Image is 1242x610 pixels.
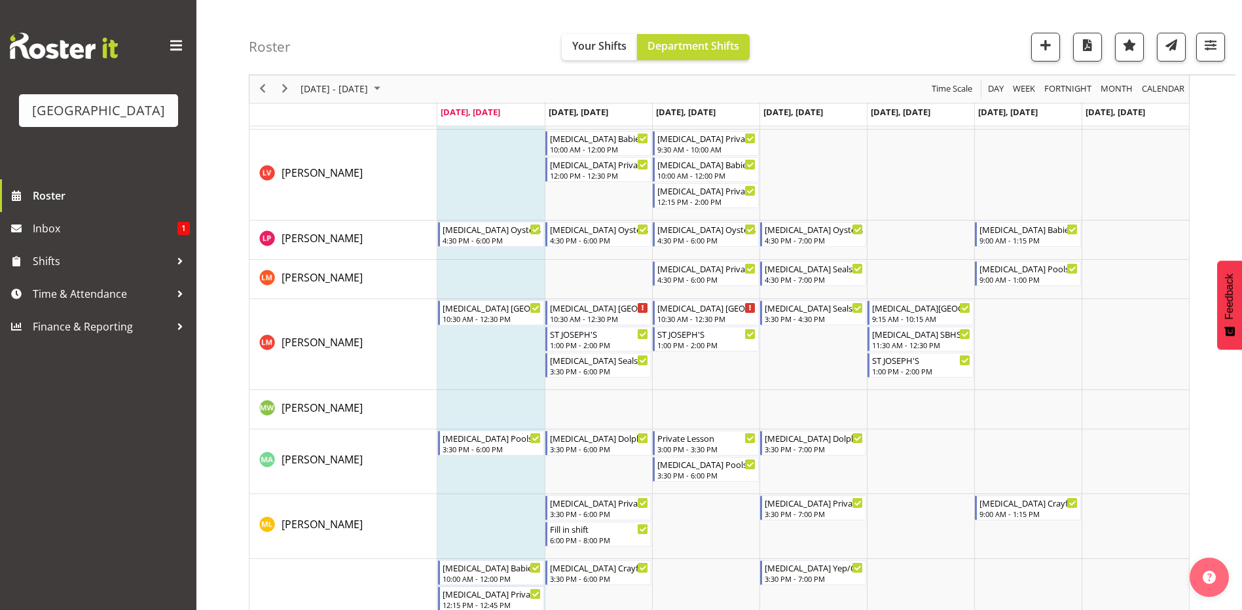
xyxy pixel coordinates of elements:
[760,300,866,325] div: Loralye McLean"s event - T3 Seals Begin From Thursday, August 14, 2025 at 3:30:00 PM GMT+12:00 En...
[249,130,437,221] td: Lara Von Fintel resource
[648,39,739,53] span: Department Shifts
[765,262,863,275] div: [MEDICAL_DATA] Seals/Sea Lions
[443,573,541,584] div: 10:00 AM - 12:00 PM
[930,81,975,98] button: Time Scale
[657,470,756,480] div: 3:30 PM - 6:00 PM
[760,261,866,286] div: Lily McDowall"s event - T3 Seals/Sea Lions Begin From Thursday, August 14, 2025 at 4:30:00 PM GMT...
[657,314,756,324] div: 10:30 AM - 12:30 PM
[657,274,756,285] div: 4:30 PM - 6:00 PM
[657,327,756,340] div: ST JOSEPH'S
[657,457,756,471] div: [MEDICAL_DATA] Poolside
[443,431,541,444] div: [MEDICAL_DATA] Poolside
[550,561,648,574] div: [MEDICAL_DATA] Crayfish
[653,261,759,286] div: Lily McDowall"s event - T3 Privates Begin From Wednesday, August 13, 2025 at 4:30:00 PM GMT+12:00...
[657,144,756,154] div: 9:30 AM - 10:00 AM
[1203,571,1216,584] img: help-xxl-2.png
[443,235,541,245] div: 4:30 PM - 6:00 PM
[657,262,756,275] div: [MEDICAL_DATA] Privates
[550,535,648,545] div: 6:00 PM - 8:00 PM
[443,314,541,324] div: 10:30 AM - 12:30 PM
[760,222,866,247] div: Libby Pawley"s event - T3 Oysters Begin From Thursday, August 14, 2025 at 4:30:00 PM GMT+12:00 En...
[443,444,541,454] div: 3:30 PM - 6:00 PM
[979,274,1078,285] div: 9:00 AM - 1:00 PM
[282,516,363,532] a: [PERSON_NAME]
[1043,81,1093,98] span: Fortnight
[657,235,756,245] div: 4:30 PM - 6:00 PM
[765,431,863,444] div: [MEDICAL_DATA] Dolphins/Sharks
[550,522,648,535] div: Fill in shift
[1011,81,1038,98] button: Timeline Week
[760,495,866,520] div: Mark Lieshout"s event - T3 Privates Begin From Thursday, August 14, 2025 at 3:30:00 PM GMT+12:00 ...
[653,183,759,208] div: Lara Von Fintel"s event - T3 Privates Begin From Wednesday, August 13, 2025 at 12:15:00 PM GMT+12...
[550,509,648,519] div: 3:30 PM - 6:00 PM
[657,132,756,145] div: [MEDICAL_DATA] Private
[545,327,651,351] div: Loralye McLean"s event - ST JOSEPH'S Begin From Tuesday, August 12, 2025 at 1:00:00 PM GMT+12:00 ...
[545,522,651,547] div: Mark Lieshout"s event - Fill in shift Begin From Tuesday, August 12, 2025 at 6:00:00 PM GMT+12:00...
[249,429,437,494] td: Maree Ayto resource
[438,431,544,456] div: Maree Ayto"s event - T3 Poolside Begin From Monday, August 11, 2025 at 3:30:00 PM GMT+12:00 Ends ...
[438,300,544,325] div: Loralye McLean"s event - T3 ST PATRICKS SCHOOL Begin From Monday, August 11, 2025 at 10:30:00 AM ...
[657,170,756,181] div: 10:00 AM - 12:00 PM
[438,222,544,247] div: Libby Pawley"s event - T3 Oysters Begin From Monday, August 11, 2025 at 4:30:00 PM GMT+12:00 Ends...
[1073,33,1102,62] button: Download a PDF of the roster according to the set date range.
[550,158,648,171] div: [MEDICAL_DATA] Private Squids
[443,600,541,610] div: 12:15 PM - 12:45 PM
[1196,33,1225,62] button: Filter Shifts
[765,235,863,245] div: 4:30 PM - 7:00 PM
[656,106,716,118] span: [DATE], [DATE]
[657,444,756,454] div: 3:00 PM - 3:30 PM
[872,340,970,350] div: 11:30 AM - 12:30 PM
[765,223,863,236] div: [MEDICAL_DATA] Oysters
[249,39,291,54] h4: Roster
[765,509,863,519] div: 3:30 PM - 7:00 PM
[254,81,272,98] button: Previous
[299,81,386,98] button: August 2025
[975,261,1081,286] div: Lily McDowall"s event - T3 Poolside Begin From Saturday, August 16, 2025 at 9:00:00 AM GMT+12:00 ...
[872,366,970,376] div: 1:00 PM - 2:00 PM
[1031,33,1060,62] button: Add a new shift
[550,301,648,314] div: [MEDICAL_DATA] [GEOGRAPHIC_DATA]
[282,230,363,246] a: [PERSON_NAME]
[438,560,544,585] div: Nakita Tuuta"s event - T3 Babies Begin From Monday, August 11, 2025 at 10:00:00 AM GMT+12:00 Ends...
[545,157,651,182] div: Lara Von Fintel"s event - T3 Private Squids Begin From Tuesday, August 12, 2025 at 12:00:00 PM GM...
[550,327,648,340] div: ST JOSEPH'S
[872,301,970,314] div: [MEDICAL_DATA][GEOGRAPHIC_DATA]
[868,300,974,325] div: Loralye McLean"s event - T3 TISBURY SCHOOL Begin From Friday, August 15, 2025 at 9:15:00 AM GMT+1...
[33,251,170,271] span: Shifts
[249,260,437,299] td: Lily McDowall resource
[282,335,363,350] span: [PERSON_NAME]
[1099,81,1134,98] span: Month
[986,81,1006,98] button: Timeline Day
[653,457,759,482] div: Maree Ayto"s event - T3 Poolside Begin From Wednesday, August 13, 2025 at 3:30:00 PM GMT+12:00 En...
[33,317,170,336] span: Finance & Reporting
[249,494,437,559] td: Mark Lieshout resource
[987,81,1005,98] span: Day
[657,158,756,171] div: [MEDICAL_DATA] Babies
[550,444,648,454] div: 3:30 PM - 6:00 PM
[657,340,756,350] div: 1:00 PM - 2:00 PM
[276,81,294,98] button: Next
[765,274,863,285] div: 4:30 PM - 7:00 PM
[657,184,756,197] div: [MEDICAL_DATA] Privates
[249,390,437,429] td: Madison Wills resource
[251,75,274,103] div: previous period
[765,301,863,314] div: [MEDICAL_DATA] Seals
[282,270,363,285] a: [PERSON_NAME]
[441,106,500,118] span: [DATE], [DATE]
[653,131,759,156] div: Lara Von Fintel"s event - T3 Private Begin From Wednesday, August 13, 2025 at 9:30:00 AM GMT+12:0...
[32,101,165,120] div: [GEOGRAPHIC_DATA]
[550,223,648,236] div: [MEDICAL_DATA] Oysters
[1115,33,1144,62] button: Highlight an important date within the roster.
[765,496,863,509] div: [MEDICAL_DATA] Privates
[871,106,930,118] span: [DATE], [DATE]
[296,75,388,103] div: August 11 - 17, 2025
[975,495,1081,520] div: Mark Lieshout"s event - T3 Crayfish/pvt Begin From Saturday, August 16, 2025 at 9:00:00 AM GMT+12...
[868,353,974,378] div: Loralye McLean"s event - ST JOSEPH'S Begin From Friday, August 15, 2025 at 1:00:00 PM GMT+12:00 E...
[443,301,541,314] div: [MEDICAL_DATA] [GEOGRAPHIC_DATA]
[572,39,627,53] span: Your Shifts
[979,235,1078,245] div: 9:00 AM - 1:15 PM
[249,299,437,390] td: Loralye McLean resource
[872,314,970,324] div: 9:15 AM - 10:15 AM
[550,144,648,154] div: 10:00 AM - 12:00 PM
